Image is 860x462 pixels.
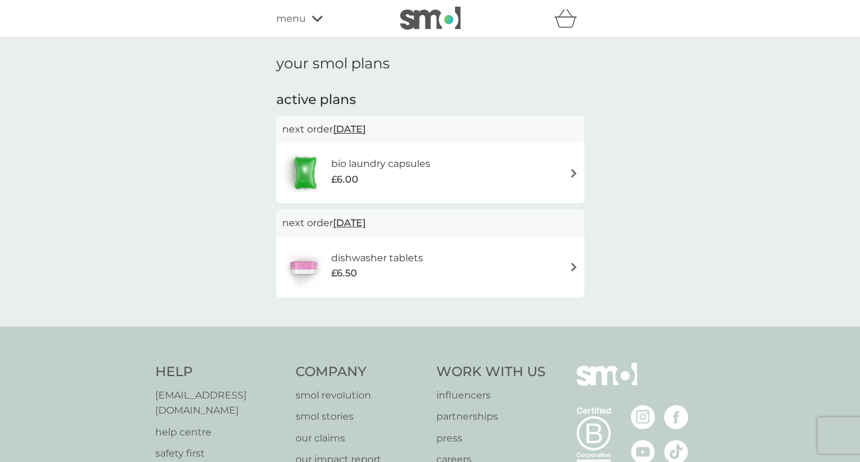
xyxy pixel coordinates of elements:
span: menu [276,11,306,27]
h6: bio laundry capsules [331,156,430,172]
h4: Help [155,363,284,382]
a: safety first [155,446,284,461]
span: £6.00 [331,172,358,187]
a: influencers [436,388,546,403]
span: £6.50 [331,265,357,281]
img: bio laundry capsules [282,152,328,194]
a: smol revolution [296,388,424,403]
h4: Company [296,363,424,382]
p: next order [282,215,578,231]
h1: your smol plans [276,55,584,73]
img: visit the smol Facebook page [664,405,688,429]
a: our claims [296,431,424,446]
img: dishwasher tablets [282,246,325,288]
div: basket [554,7,584,31]
img: arrow right [569,169,578,178]
p: next order [282,122,578,137]
span: [DATE] [333,211,366,235]
img: arrow right [569,262,578,272]
a: smol stories [296,409,424,425]
a: press [436,431,546,446]
h6: dishwasher tablets [331,250,423,266]
img: smol [400,7,461,30]
a: [EMAIL_ADDRESS][DOMAIN_NAME] [155,388,284,418]
h4: Work With Us [436,363,546,382]
span: [DATE] [333,117,366,141]
img: smol [577,363,637,404]
a: help centre [155,425,284,440]
a: partnerships [436,409,546,425]
h2: active plans [276,91,584,109]
img: visit the smol Instagram page [631,405,655,429]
